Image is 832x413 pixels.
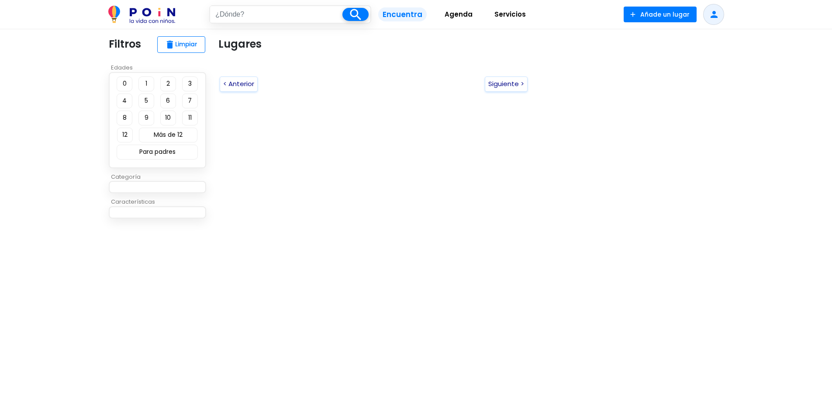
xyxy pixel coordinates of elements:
[138,76,154,91] button: 1
[485,76,528,92] button: Siguiente >
[109,198,211,206] p: Características
[160,111,176,125] button: 10
[624,7,697,22] button: Añade un lugar
[165,39,175,50] span: delete
[218,36,262,52] p: Lugares
[139,128,197,142] button: Más de 12
[117,76,132,91] button: 0
[109,173,211,181] p: Categoría
[138,94,154,108] button: 5
[348,7,363,22] i: search
[138,111,154,125] button: 9
[157,36,205,53] button: deleteLimpiar
[490,7,530,21] span: Servicios
[441,7,476,21] span: Agenda
[108,6,175,23] img: POiN
[117,111,132,125] button: 8
[117,145,198,160] button: Para padres
[182,76,198,91] button: 3
[182,94,198,108] button: 7
[220,76,258,92] button: < Anterior
[378,7,427,22] span: Encuentra
[210,6,342,23] input: ¿Dónde?
[109,63,211,72] p: Edades
[117,128,133,142] button: 12
[434,4,483,25] a: Agenda
[371,4,434,25] a: Encuentra
[483,4,537,25] a: Servicios
[160,76,176,91] button: 2
[117,94,132,108] button: 4
[109,36,141,52] p: Filtros
[182,111,198,125] button: 11
[160,94,176,108] button: 6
